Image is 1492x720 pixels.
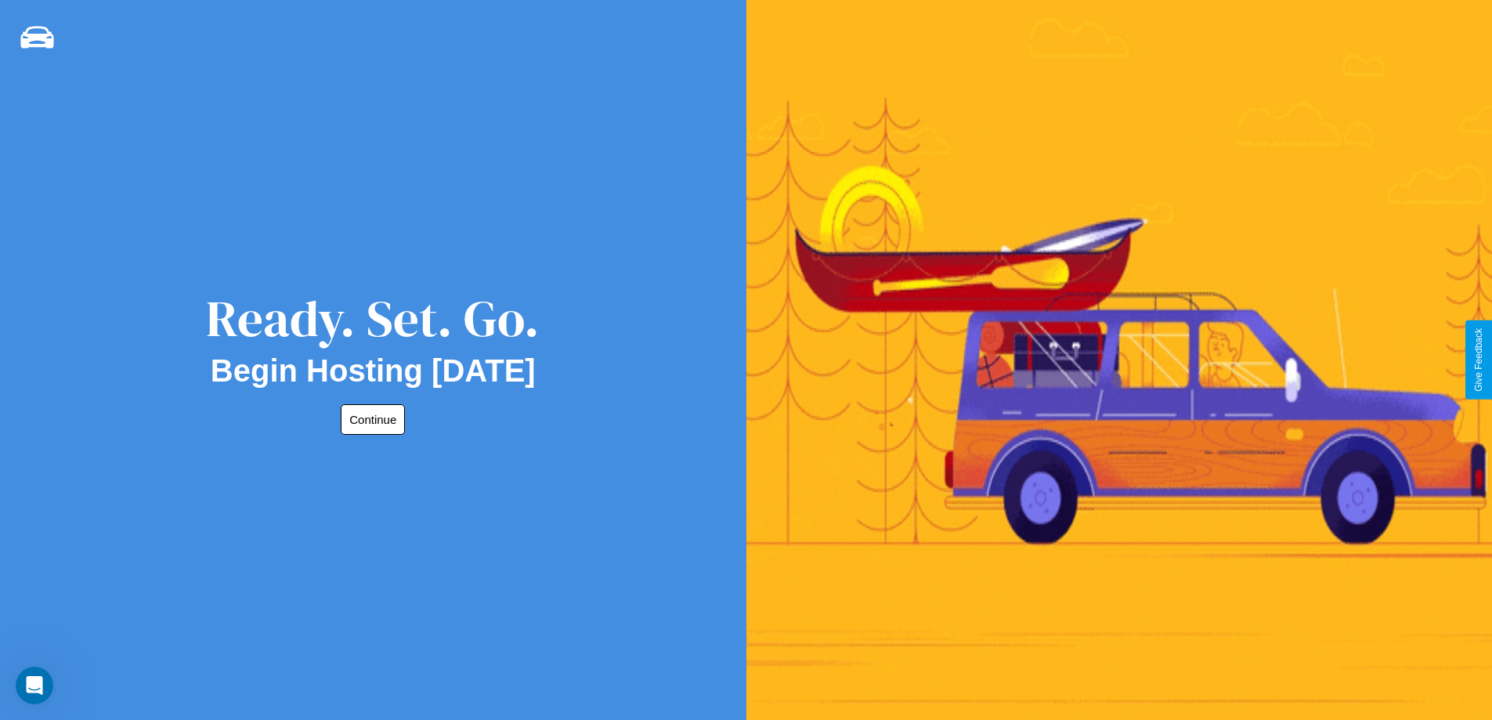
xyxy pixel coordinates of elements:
[211,353,536,389] h2: Begin Hosting [DATE]
[16,667,53,704] iframe: Intercom live chat
[206,284,540,353] div: Ready. Set. Go.
[341,404,405,435] button: Continue
[1473,328,1484,392] div: Give Feedback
